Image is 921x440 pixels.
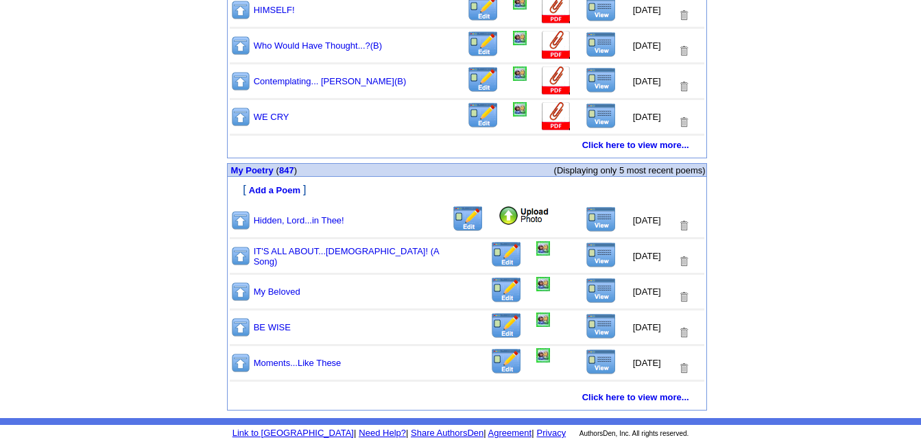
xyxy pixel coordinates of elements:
[249,185,300,195] font: Add a Poem
[228,384,233,389] img: shim.gif
[633,76,661,86] font: [DATE]
[579,430,689,437] font: AuthorsDen, Inc. All rights reserved.
[554,165,706,175] font: (Displaying only 5 most recent poems)
[254,76,407,86] a: Contemplating... [PERSON_NAME](B)
[678,255,690,268] img: Removes this Title
[582,392,689,402] a: Click here to view more...
[678,291,690,304] img: Removes this Title
[633,322,661,332] font: [DATE]
[230,71,251,92] img: Move to top
[486,428,534,438] font: |
[228,197,233,202] img: shim.gif
[467,66,499,93] img: Edit this Title
[633,286,661,297] font: [DATE]
[230,245,251,267] img: Move to top
[586,103,617,129] img: View this Title
[243,184,246,195] font: [
[254,40,382,51] a: Who Would Have Thought...?(B)
[464,411,469,415] img: shim.gif
[249,184,300,195] a: Add a Poem
[678,362,690,375] img: Removes this Title
[230,317,251,338] img: Move to top
[536,313,550,327] img: Add/Remove Photo
[633,215,661,225] font: [DATE]
[633,40,661,51] font: [DATE]
[464,158,469,163] img: shim.gif
[582,140,689,150] a: Click here to view more...
[586,349,617,375] img: View this Title
[536,277,550,291] img: Add/Remove Photo
[678,219,690,232] img: Removes this Title
[230,210,251,231] img: Move to top
[498,206,550,226] img: Add Photo
[536,241,550,256] img: Add/Remove Photo
[254,112,289,122] a: WE CRY
[633,112,661,122] font: [DATE]
[586,242,617,268] img: View this Title
[633,251,661,261] font: [DATE]
[586,206,617,232] img: View this Title
[230,106,251,127] img: Move to top
[303,184,306,195] font: ]
[537,428,566,438] a: Privacy
[540,66,572,96] img: Add Attachment (PDF or .DOC)
[411,428,483,438] a: Share AuthorsDen
[513,66,527,81] img: Add/Remove Photo
[467,102,499,129] img: Edit this Title
[354,428,356,438] font: |
[490,277,523,304] img: Edit this Title
[586,313,617,339] img: View this Title
[586,32,617,58] img: View this Title
[294,165,297,175] span: )
[254,322,291,332] a: BE WISE
[228,152,233,157] img: shim.gif
[678,116,690,129] img: Removes this Title
[359,428,406,438] a: Need Help?
[633,358,661,368] font: [DATE]
[230,281,251,302] img: Move to top
[490,348,523,375] img: Edit this Title
[406,428,408,438] font: |
[586,67,617,93] img: View this Title
[254,246,439,267] a: IT'S ALL ABOUT...[DEMOGRAPHIC_DATA]! (A Song)
[231,164,274,175] a: My Poetry
[678,326,690,339] img: Removes this Title
[586,278,617,304] img: View this Title
[279,165,294,175] a: 847
[513,102,527,117] img: Add/Remove Photo
[230,35,251,56] img: Move to top
[488,428,532,438] a: Agreement
[540,31,572,60] img: Add Attachment (PDF or .DOC)
[230,352,251,374] img: Move to top
[232,428,354,438] a: Link to [GEOGRAPHIC_DATA]
[254,286,300,297] a: My Beloved
[490,313,523,339] img: Edit this Title
[513,31,527,45] img: Add/Remove Photo
[452,206,484,232] img: Edit this Title
[483,428,486,438] font: |
[254,358,342,368] a: Moments...Like These
[633,5,661,15] font: [DATE]
[228,404,233,409] img: shim.gif
[254,215,344,225] a: Hidden, Lord...in Thee!
[276,165,279,175] span: (
[490,241,523,268] img: Edit this Title
[678,80,690,93] img: Removes this Title
[536,348,550,363] img: Add/Remove Photo
[540,102,572,132] img: Add Attachment (PDF or .DOC)
[228,178,233,182] img: shim.gif
[678,45,690,58] img: Removes this Title
[678,9,690,22] img: Removes this Title
[467,31,499,58] img: Edit this Title
[254,5,295,15] a: HIMSELF!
